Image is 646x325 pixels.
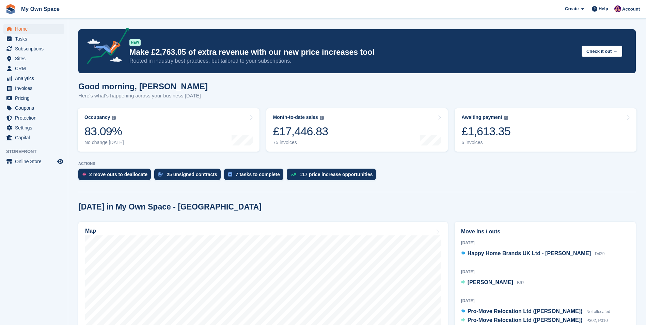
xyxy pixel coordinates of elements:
span: Online Store [15,157,56,166]
span: CRM [15,64,56,73]
a: menu [3,103,64,113]
img: stora-icon-8386f47178a22dfd0bd8f6a31ec36ba5ce8667c1dd55bd0f319d3a0aa187defe.svg [5,4,16,14]
a: menu [3,54,64,63]
span: Coupons [15,103,56,113]
div: 83.09% [84,124,124,138]
span: Tasks [15,34,56,44]
a: menu [3,93,64,103]
h1: Good morning, [PERSON_NAME] [78,82,208,91]
span: D429 [595,251,605,256]
img: move_outs_to_deallocate_icon-f764333ba52eb49d3ac5e1228854f67142a1ed5810a6f6cc68b1a99e826820c5.svg [82,172,86,176]
a: menu [3,123,64,133]
span: Happy Home Brands UK Ltd - [PERSON_NAME] [468,250,591,256]
div: [DATE] [461,269,629,275]
img: task-75834270c22a3079a89374b754ae025e5fb1db73e45f91037f5363f120a921f8.svg [228,172,232,176]
a: menu [3,44,64,53]
div: 117 price increase opportunities [300,172,373,177]
p: ACTIONS [78,161,636,166]
span: Subscriptions [15,44,56,53]
div: Awaiting payment [461,114,502,120]
img: icon-info-grey-7440780725fd019a000dd9b08b2336e03edf1995a4989e88bcd33f0948082b44.svg [320,116,324,120]
div: £1,613.35 [461,124,510,138]
span: [PERSON_NAME] [468,279,513,285]
div: £17,446.83 [273,124,328,138]
a: Preview store [56,157,64,166]
a: menu [3,74,64,83]
a: [PERSON_NAME] B97 [461,278,524,287]
a: Happy Home Brands UK Ltd - [PERSON_NAME] D429 [461,249,605,258]
div: Month-to-date sales [273,114,318,120]
img: icon-info-grey-7440780725fd019a000dd9b08b2336e03edf1995a4989e88bcd33f0948082b44.svg [504,116,508,120]
span: Pro-Move Relocation Ltd ([PERSON_NAME]) [468,317,583,323]
div: No change [DATE] [84,140,124,145]
a: menu [3,113,64,123]
div: 6 invoices [461,140,510,145]
div: 75 invoices [273,140,328,145]
a: menu [3,34,64,44]
span: Account [622,6,640,13]
span: Protection [15,113,56,123]
a: Occupancy 83.09% No change [DATE] [78,108,259,152]
span: Create [565,5,579,12]
div: 7 tasks to complete [236,172,280,177]
span: Invoices [15,83,56,93]
a: menu [3,133,64,142]
a: Pro-Move Relocation Ltd ([PERSON_NAME]) Not allocated [461,307,610,316]
span: Sites [15,54,56,63]
span: Storefront [6,148,68,155]
span: Capital [15,133,56,142]
a: menu [3,24,64,34]
span: Help [599,5,608,12]
img: price_increase_opportunities-93ffe204e8149a01c8c9dc8f82e8f89637d9d84a8eef4429ea346261dce0b2c0.svg [291,173,296,176]
img: price-adjustments-announcement-icon-8257ccfd72463d97f412b2fc003d46551f7dbcb40ab6d574587a9cd5c0d94... [81,28,129,66]
img: Sergio Tartaglia [614,5,621,12]
div: [DATE] [461,298,629,304]
a: Awaiting payment £1,613.35 6 invoices [455,108,636,152]
span: P302, P310 [586,318,608,323]
a: Month-to-date sales £17,446.83 75 invoices [266,108,448,152]
a: 25 unsigned contracts [154,169,224,184]
p: Here's what's happening across your business [DATE] [78,92,208,100]
h2: Move ins / outs [461,228,629,236]
div: Occupancy [84,114,110,120]
a: menu [3,83,64,93]
img: contract_signature_icon-13c848040528278c33f63329250d36e43548de30e8caae1d1a13099fd9432cc5.svg [158,172,163,176]
a: menu [3,157,64,166]
span: Pricing [15,93,56,103]
div: 25 unsigned contracts [167,172,217,177]
span: Not allocated [586,309,610,314]
span: Settings [15,123,56,133]
img: icon-info-grey-7440780725fd019a000dd9b08b2336e03edf1995a4989e88bcd33f0948082b44.svg [112,116,116,120]
span: Analytics [15,74,56,83]
h2: [DATE] in My Own Space - [GEOGRAPHIC_DATA] [78,202,262,212]
span: B97 [517,280,524,285]
a: Pro-Move Relocation Ltd ([PERSON_NAME]) P302, P310 [461,316,608,325]
a: menu [3,64,64,73]
a: 117 price increase opportunities [287,169,380,184]
a: My Own Space [18,3,62,15]
button: Check it out → [582,46,622,57]
div: [DATE] [461,240,629,246]
a: 2 move outs to deallocate [78,169,154,184]
div: NEW [129,39,141,46]
div: 2 move outs to deallocate [89,172,147,177]
a: 7 tasks to complete [224,169,287,184]
h2: Map [85,228,96,234]
p: Rooted in industry best practices, but tailored to your subscriptions. [129,57,576,65]
span: Home [15,24,56,34]
p: Make £2,763.05 of extra revenue with our new price increases tool [129,47,576,57]
span: Pro-Move Relocation Ltd ([PERSON_NAME]) [468,308,583,314]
